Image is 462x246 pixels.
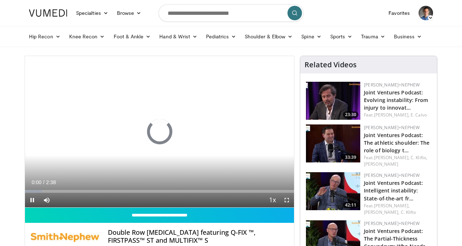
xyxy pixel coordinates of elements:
[306,82,360,120] a: 23:30
[46,179,56,185] span: 2:38
[364,209,399,215] a: [PERSON_NAME],
[265,193,280,207] button: Playback Rate
[419,6,433,20] img: Avatar
[374,112,409,118] a: [PERSON_NAME],
[411,154,427,161] a: C. Klifto,
[39,193,54,207] button: Mute
[297,29,325,44] a: Spine
[109,29,155,44] a: Foot & Ankle
[306,172,360,210] img: 68fb0319-defd-40d2-9a59-ac066b7d8959.150x105_q85_crop-smart_upscale.jpg
[326,29,357,44] a: Sports
[159,4,303,22] input: Search topics, interventions
[155,29,202,44] a: Hand & Wrist
[357,29,390,44] a: Trauma
[364,220,420,226] a: [PERSON_NAME]+Nephew
[364,179,423,202] a: Joint Ventures Podcast: Intelligent instability: State-of-the-art fr…
[43,179,45,185] span: /
[411,112,427,118] a: E. Calvo
[384,6,414,20] a: Favorites
[25,193,39,207] button: Pause
[390,29,427,44] a: Business
[25,56,294,208] video-js: Video Player
[364,112,431,118] div: Feat.
[306,172,360,210] a: 42:11
[364,154,431,167] div: Feat.
[343,111,358,118] span: 23:30
[306,124,360,162] a: 33:39
[364,161,398,167] a: [PERSON_NAME]
[364,89,428,111] a: Joint Ventures Podcast: Evolving instability: From injury to innovat…
[72,6,113,20] a: Specialties
[108,229,288,244] h4: Double Row [MEDICAL_DATA] featuring Q-FIX ™, FIRSTPASS™ ST and MULTIFIX™ S
[364,172,420,178] a: [PERSON_NAME]+Nephew
[374,203,409,209] a: [PERSON_NAME],
[202,29,240,44] a: Pediatrics
[113,6,146,20] a: Browse
[364,132,430,154] a: Joint Ventures Podcast: The athletic shoulder: The role of biology t…
[306,82,360,120] img: 68d4790e-0872-429d-9d74-59e6247d6199.150x105_q85_crop-smart_upscale.jpg
[401,209,416,215] a: C. Klifto
[240,29,297,44] a: Shoulder & Elbow
[25,190,294,193] div: Progress Bar
[364,203,431,216] div: Feat.
[304,60,357,69] h4: Related Videos
[25,29,65,44] a: Hip Recon
[374,154,409,161] a: [PERSON_NAME],
[343,202,358,208] span: 42:11
[31,229,99,246] img: Smith+Nephew
[364,124,420,131] a: [PERSON_NAME]+Nephew
[343,154,358,161] span: 33:39
[364,82,420,88] a: [PERSON_NAME]+Nephew
[280,193,294,207] button: Fullscreen
[29,9,67,17] img: VuMedi Logo
[65,29,109,44] a: Knee Recon
[306,124,360,162] img: f5a36523-4014-4b26-ba0a-1980c1b51253.150x105_q85_crop-smart_upscale.jpg
[31,179,41,185] span: 0:00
